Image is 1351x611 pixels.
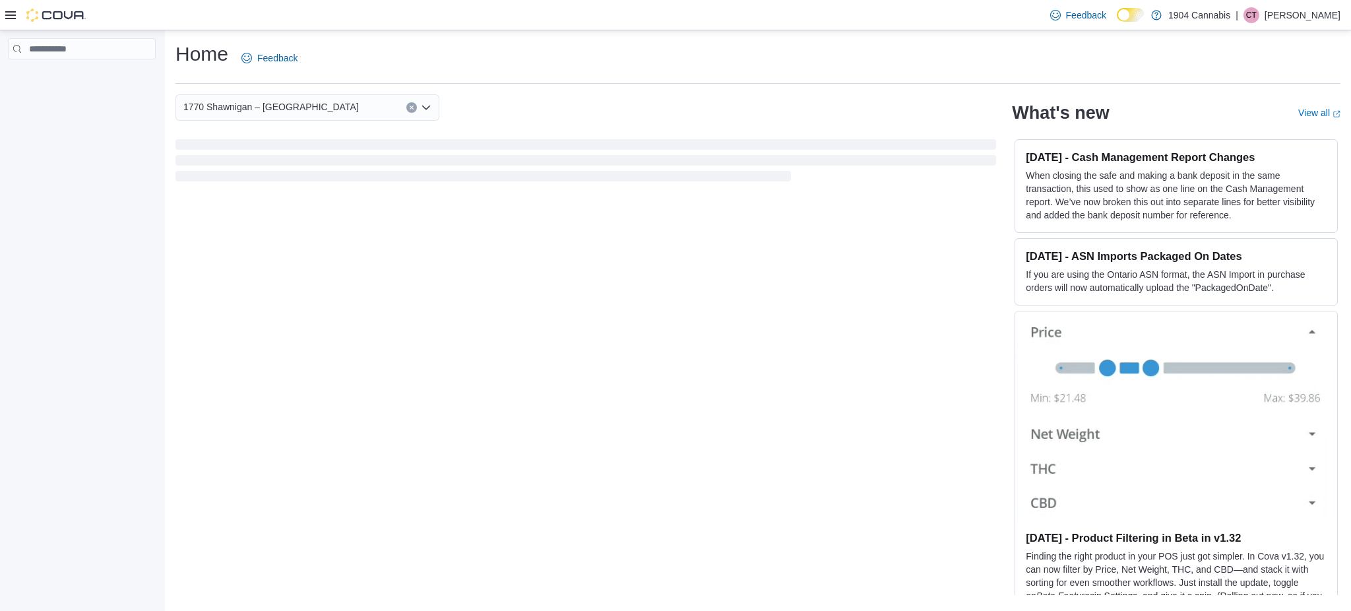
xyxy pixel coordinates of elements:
[1298,108,1340,118] a: View allExternal link
[1026,169,1327,222] p: When closing the safe and making a bank deposit in the same transaction, this used to show as one...
[1036,591,1094,601] em: Beta Features
[1026,150,1327,164] h3: [DATE] - Cash Management Report Changes
[26,9,86,22] img: Cova
[1265,7,1340,23] p: [PERSON_NAME]
[1045,2,1112,28] a: Feedback
[1246,7,1257,23] span: CT
[1333,110,1340,118] svg: External link
[1026,268,1327,294] p: If you are using the Ontario ASN format, the ASN Import in purchase orders will now automatically...
[1236,7,1238,23] p: |
[257,51,298,65] span: Feedback
[175,142,996,184] span: Loading
[1117,8,1145,22] input: Dark Mode
[406,102,417,113] button: Clear input
[8,62,156,94] nav: Complex example
[236,45,303,71] a: Feedback
[175,41,228,67] h1: Home
[421,102,431,113] button: Open list of options
[1066,9,1106,22] span: Feedback
[1243,7,1259,23] div: Cody Tomlinson
[1026,249,1327,263] h3: [DATE] - ASN Imports Packaged On Dates
[1026,531,1327,544] h3: [DATE] - Product Filtering in Beta in v1.32
[1012,102,1109,123] h2: What's new
[183,99,359,115] span: 1770 Shawnigan – [GEOGRAPHIC_DATA]
[1168,7,1230,23] p: 1904 Cannabis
